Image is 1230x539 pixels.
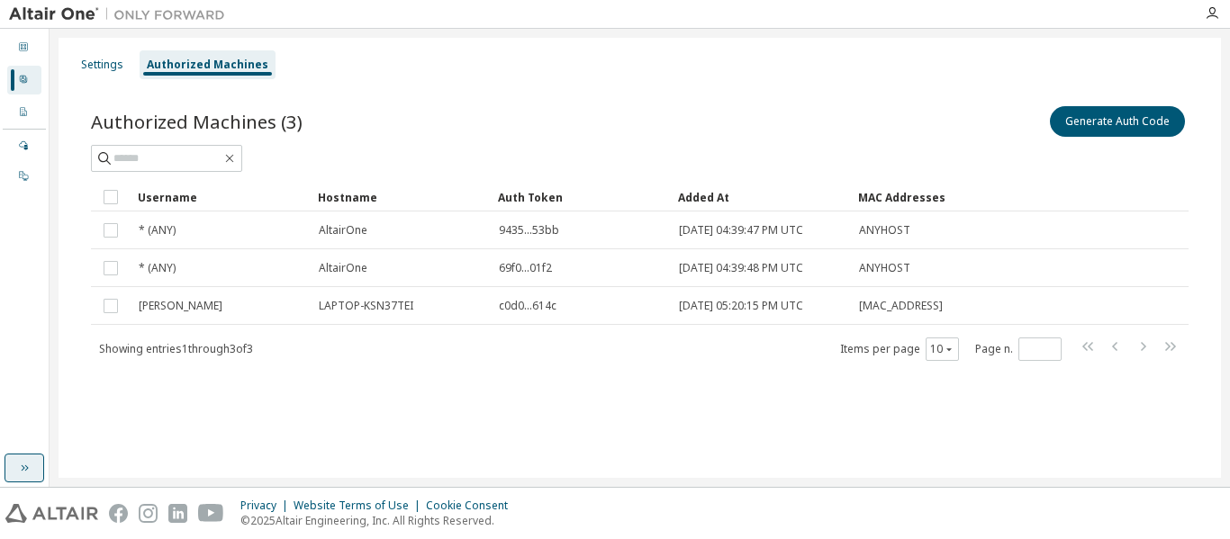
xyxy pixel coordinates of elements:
[679,299,803,313] span: [DATE] 05:20:15 PM UTC
[426,499,519,513] div: Cookie Consent
[318,183,484,211] div: Hostname
[147,58,268,72] div: Authorized Machines
[679,223,803,238] span: [DATE] 04:39:47 PM UTC
[1050,106,1185,137] button: Generate Auth Code
[499,261,552,275] span: 69f0...01f2
[294,499,426,513] div: Website Terms of Use
[81,58,123,72] div: Settings
[678,183,844,211] div: Added At
[138,183,303,211] div: Username
[198,504,224,523] img: youtube.svg
[7,66,41,94] div: User Profile
[7,131,41,160] div: Managed
[499,223,559,238] span: 9435...53bb
[168,504,187,523] img: linkedin.svg
[99,341,253,356] span: Showing entries 1 through 3 of 3
[859,261,910,275] span: ANYHOST
[840,337,959,361] span: Items per page
[859,299,943,313] span: [MAC_ADDRESS]
[139,223,176,238] span: * (ANY)
[5,504,98,523] img: altair_logo.svg
[498,183,664,211] div: Auth Token
[319,299,413,313] span: LAPTOP-KSN37TEI
[975,337,1062,361] span: Page n.
[7,162,41,191] div: On Prem
[9,5,234,23] img: Altair One
[240,513,519,528] p: © 2025 Altair Engineering, Inc. All Rights Reserved.
[7,98,41,127] div: Company Profile
[319,223,367,238] span: AltairOne
[240,499,294,513] div: Privacy
[139,299,222,313] span: [PERSON_NAME]
[679,261,803,275] span: [DATE] 04:39:48 PM UTC
[139,261,176,275] span: * (ANY)
[858,183,999,211] div: MAC Addresses
[859,223,910,238] span: ANYHOST
[499,299,556,313] span: c0d0...614c
[319,261,367,275] span: AltairOne
[109,504,128,523] img: facebook.svg
[930,342,954,356] button: 10
[91,109,303,134] span: Authorized Machines (3)
[7,33,41,62] div: Dashboard
[139,504,158,523] img: instagram.svg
